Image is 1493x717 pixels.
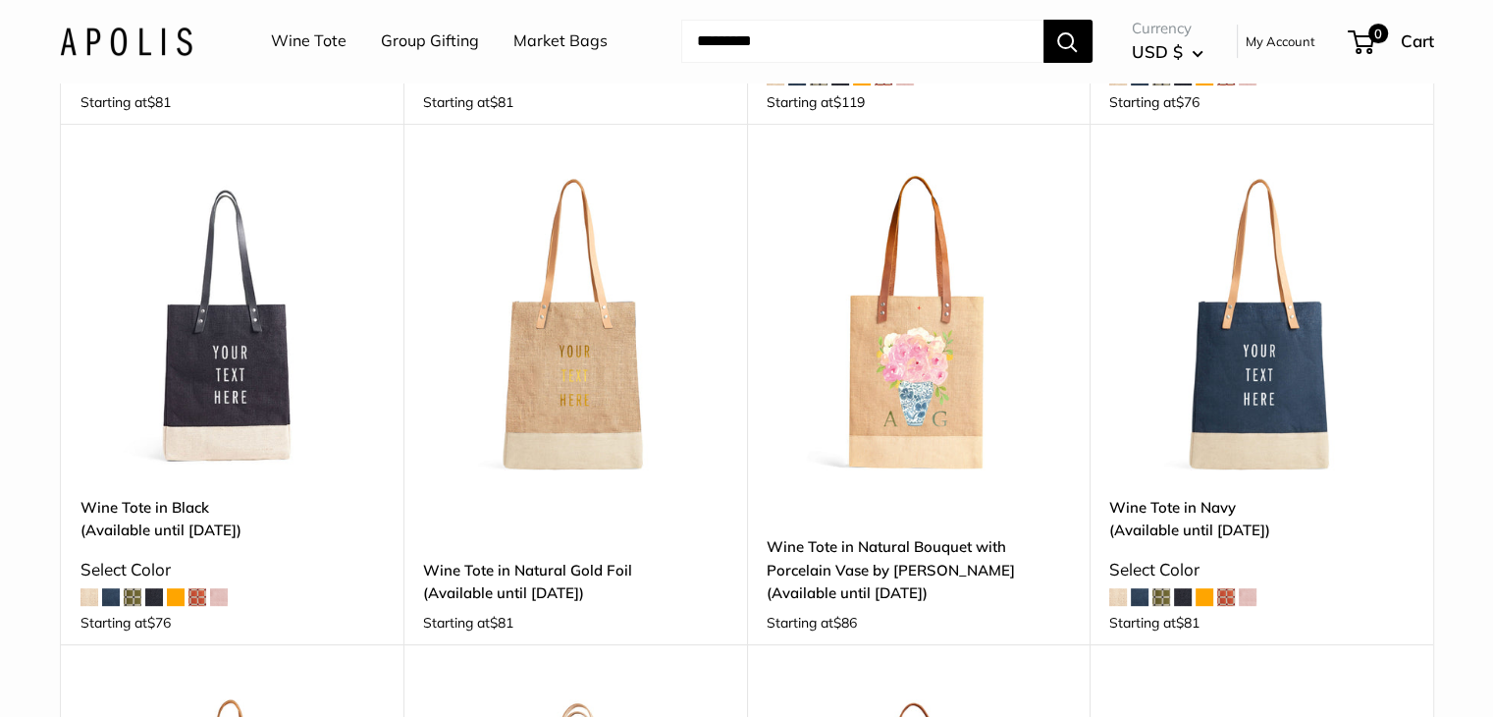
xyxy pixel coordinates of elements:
[513,27,608,56] a: Market Bags
[80,173,385,477] a: Your new favorite carry-all.Wine Tote in Black
[1401,30,1434,51] span: Cart
[1109,95,1200,109] span: Starting at
[80,496,385,542] a: Wine Tote in Black(Available until [DATE])
[423,173,727,477] a: Wine Tote in Natural Gold Foildescription_Inner compartments perfect for wine bottles, yoga mats,...
[80,95,171,109] span: Starting at
[1109,173,1413,477] img: Wine Tote in Navy
[1176,93,1200,111] span: $76
[681,20,1043,63] input: Search...
[767,616,857,630] span: Starting at
[833,614,857,632] span: $86
[833,93,865,111] span: $119
[767,173,1071,477] a: Wine Tote in Natural Bouquet with Porcelain Vase by Amy LogsdonWine Tote in Natural Bouquet with ...
[1246,29,1315,53] a: My Account
[767,535,1071,604] a: Wine Tote in Natural Bouquet with Porcelain Vase by [PERSON_NAME](Available until [DATE])
[381,27,479,56] a: Group Gifting
[490,93,513,111] span: $81
[423,559,727,605] a: Wine Tote in Natural Gold Foil(Available until [DATE])
[1109,173,1413,477] a: Wine Tote in Navydescription_Seal of authenticity printed on the backside of every bag.
[80,554,385,585] div: Select Color
[1043,20,1093,63] button: Search
[1367,24,1387,43] span: 0
[60,27,192,55] img: Apolis
[80,173,385,477] img: Your new favorite carry-all.
[1132,41,1183,62] span: USD $
[147,614,171,632] span: $76
[1109,616,1200,630] span: Starting at
[423,616,513,630] span: Starting at
[1109,554,1413,585] div: Select Color
[423,173,727,477] img: Wine Tote in Natural Gold Foil
[271,27,347,56] a: Wine Tote
[80,616,171,630] span: Starting at
[147,93,171,111] span: $81
[423,95,513,109] span: Starting at
[1350,26,1434,57] a: 0 Cart
[1132,15,1203,42] span: Currency
[1176,614,1200,632] span: $81
[767,95,865,109] span: Starting at
[490,614,513,632] span: $81
[1132,36,1203,68] button: USD $
[1109,496,1413,542] a: Wine Tote in Navy(Available until [DATE])
[767,173,1071,477] img: Wine Tote in Natural Bouquet with Porcelain Vase by Amy Logsdon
